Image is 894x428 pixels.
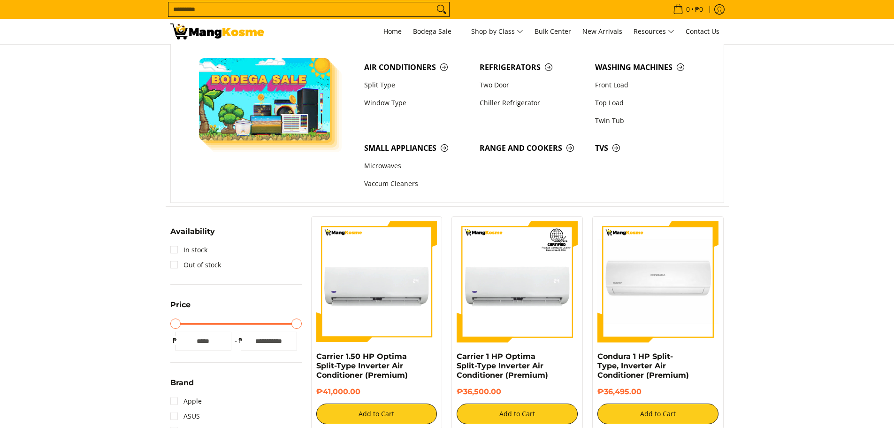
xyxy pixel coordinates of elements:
img: Carrier 1 HP Optima Split-Type Inverter Air Conditioner (Premium) [457,221,578,342]
span: Brand [170,379,194,387]
span: TVs [595,142,701,154]
a: Contact Us [681,19,724,44]
a: Shop by Class [466,19,528,44]
span: 0 [685,6,691,13]
a: Bodega Sale [408,19,465,44]
h6: ₱36,495.00 [597,387,718,397]
button: Add to Cart [597,404,718,424]
span: Contact Us [686,27,719,36]
a: Resources [629,19,679,44]
img: Carrier 1.50 HP Optima Split-Type Inverter Air Conditioner (Premium) [316,221,437,342]
a: Refrigerators [475,58,590,76]
summary: Open [170,301,191,316]
button: Search [434,2,449,16]
span: • [670,4,706,15]
a: Apple [170,394,202,409]
a: In stock [170,242,207,257]
a: Window Type [359,94,475,112]
a: Carrier 1.50 HP Optima Split-Type Inverter Air Conditioner (Premium) [316,352,408,380]
a: Twin Tub [590,112,706,130]
img: Premium Deals: Best Premium Home Appliances Sale l Mang Kosme [170,23,264,39]
a: Condura 1 HP Split-Type, Inverter Air Conditioner (Premium) [597,352,689,380]
span: New Arrivals [582,27,622,36]
span: Availability [170,228,215,235]
a: Chiller Refrigerator [475,94,590,112]
summary: Open [170,228,215,242]
img: Bodega Sale [199,58,330,140]
button: Add to Cart [316,404,437,424]
h6: ₱41,000.00 [316,387,437,397]
span: Small Appliances [364,142,470,154]
a: Carrier 1 HP Optima Split-Type Inverter Air Conditioner (Premium) [457,352,548,380]
nav: Main Menu [274,19,724,44]
img: Condura 1 HP Split-Type, Inverter Air Conditioner (Premium) [597,221,718,342]
a: Bulk Center [530,19,576,44]
span: ₱0 [694,6,704,13]
a: Microwaves [359,157,475,175]
a: Range and Cookers [475,139,590,157]
a: Air Conditioners [359,58,475,76]
a: Washing Machines [590,58,706,76]
a: TVs [590,139,706,157]
a: Vaccum Cleaners [359,175,475,193]
span: Washing Machines [595,62,701,73]
a: Two Door [475,76,590,94]
a: Split Type [359,76,475,94]
span: Bodega Sale [413,26,460,38]
a: Top Load [590,94,706,112]
a: ASUS [170,409,200,424]
span: ₱ [170,336,180,345]
h6: ₱36,500.00 [457,387,578,397]
a: Home [379,19,406,44]
a: Front Load [590,76,706,94]
button: Add to Cart [457,404,578,424]
a: New Arrivals [578,19,627,44]
span: Shop by Class [471,26,523,38]
span: Refrigerators [480,62,586,73]
summary: Open [170,379,194,394]
span: Range and Cookers [480,142,586,154]
span: ₱ [236,336,245,345]
span: Resources [634,26,674,38]
span: Bulk Center [535,27,571,36]
span: Home [383,27,402,36]
a: Small Appliances [359,139,475,157]
a: Out of stock [170,257,221,272]
span: Price [170,301,191,309]
span: Air Conditioners [364,62,470,73]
